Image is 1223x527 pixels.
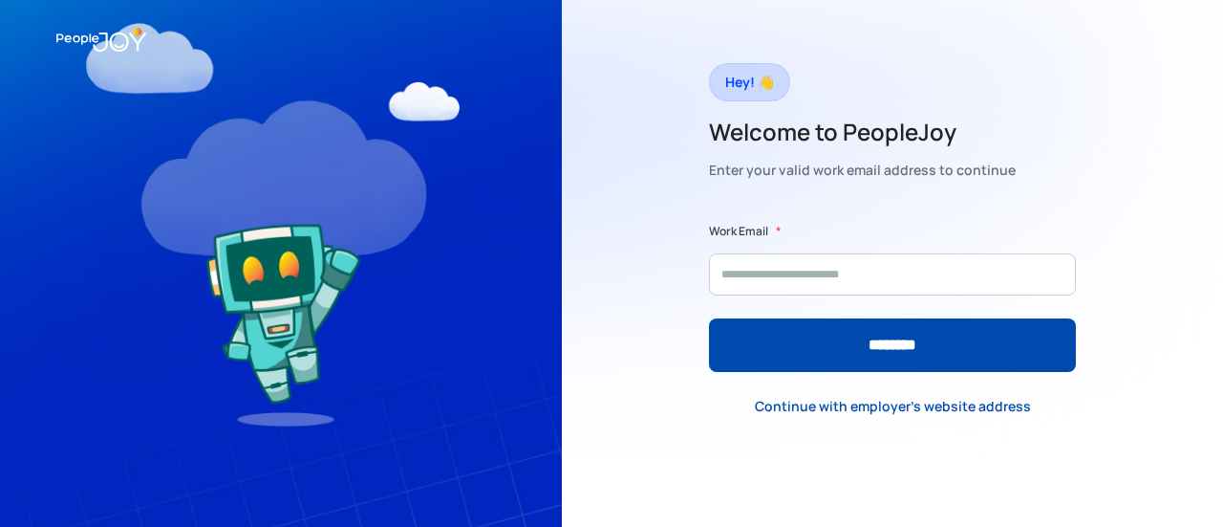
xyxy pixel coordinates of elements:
[709,157,1016,184] div: Enter your valid work email address to continue
[709,117,1016,147] h2: Welcome to PeopleJoy
[709,222,1076,372] form: Form
[725,69,774,96] div: Hey! 👋
[709,222,768,241] label: Work Email
[755,397,1031,416] div: Continue with employer's website address
[740,386,1046,426] a: Continue with employer's website address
